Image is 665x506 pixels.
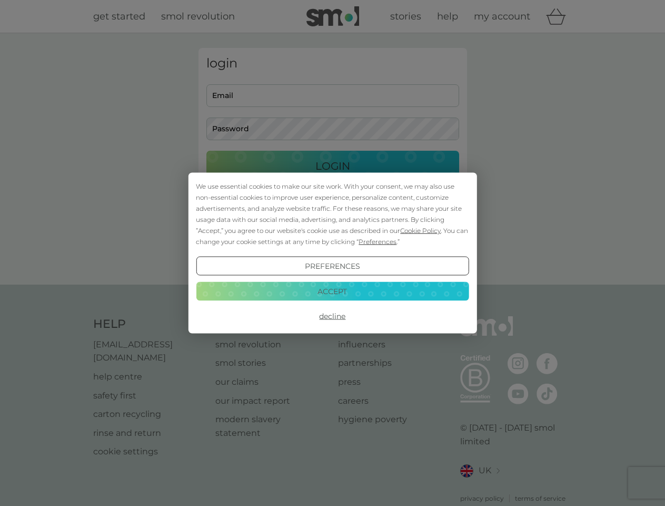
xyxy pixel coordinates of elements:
[188,173,477,334] div: Cookie Consent Prompt
[196,307,469,326] button: Decline
[196,257,469,276] button: Preferences
[359,238,396,246] span: Preferences
[196,281,469,300] button: Accept
[400,227,441,235] span: Cookie Policy
[196,181,469,247] div: We use essential cookies to make our site work. With your consent, we may also use non-essential ...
